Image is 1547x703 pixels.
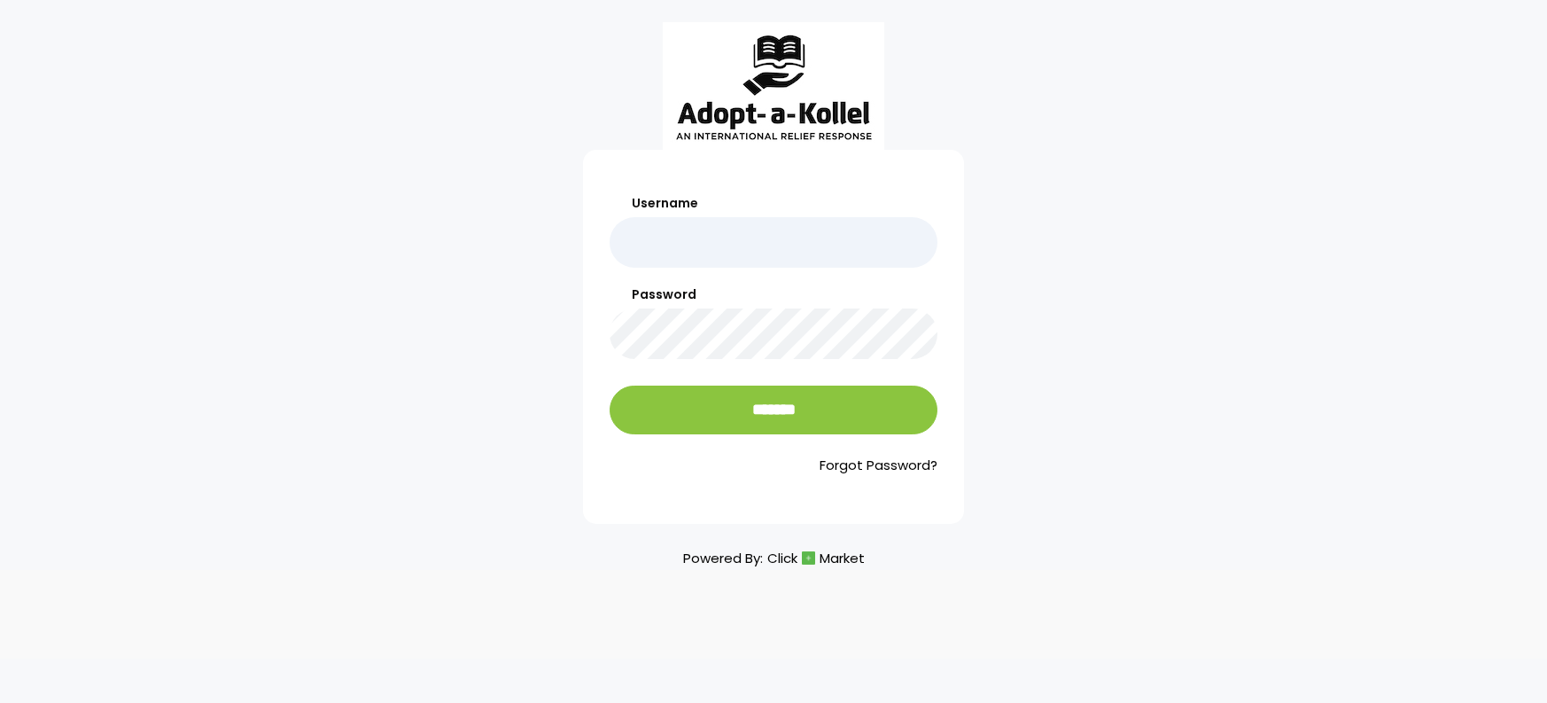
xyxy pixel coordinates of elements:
[663,22,884,150] img: aak_logo_sm.jpeg
[610,285,937,304] label: Password
[610,194,937,213] label: Username
[610,456,937,476] a: Forgot Password?
[683,546,865,570] p: Powered By:
[767,546,865,570] a: ClickMarket
[802,551,815,565] img: cm_icon.png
